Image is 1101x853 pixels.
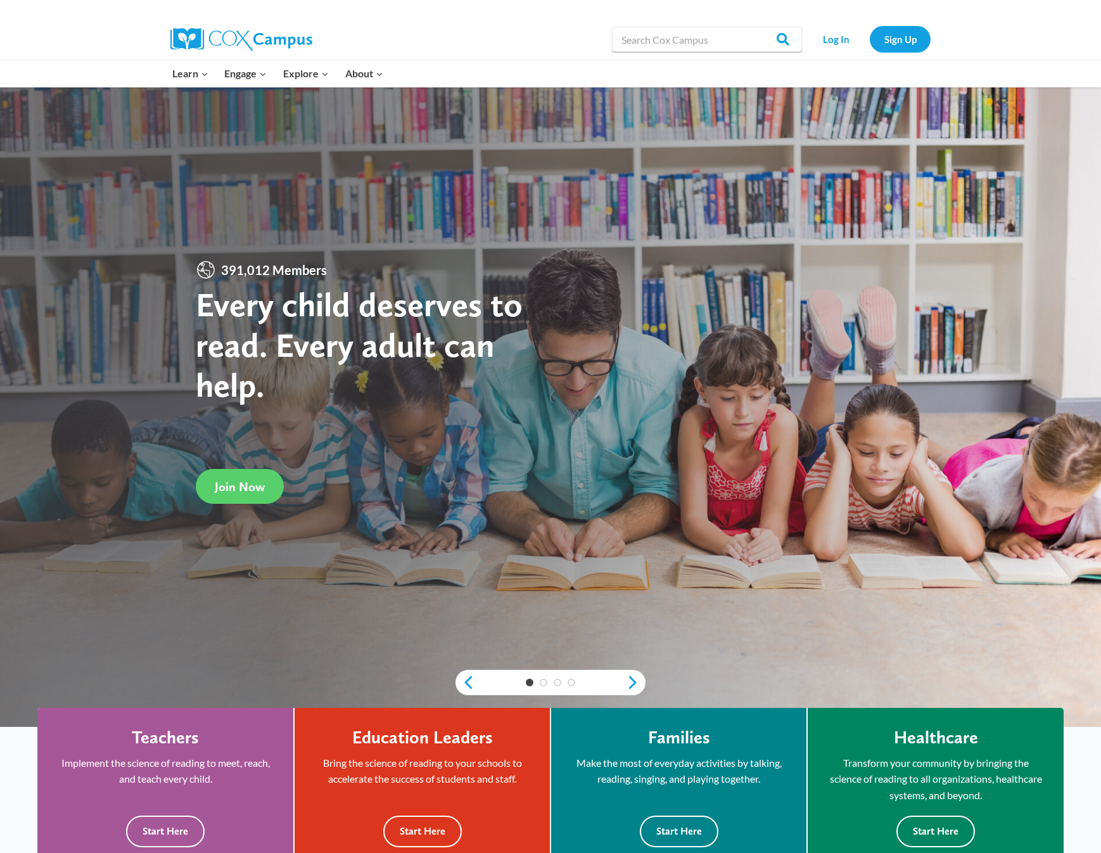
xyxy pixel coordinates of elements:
h4: Healthcare [894,727,978,748]
input: Search Cox Campus [612,27,802,52]
p: Bring the science of reading to your schools to accelerate the success of students and staff. [314,755,531,787]
h4: Education Leaders [352,727,493,748]
button: Start Here [383,816,462,847]
h4: Families [648,727,710,748]
a: 3 [554,679,561,686]
span: Join Now [215,479,265,494]
button: Start Here [126,816,205,847]
span: 391,012 Members [216,260,332,280]
span: About [345,65,383,82]
a: Sign Up [870,26,931,52]
div: content slider buttons [455,670,646,695]
span: Engage [224,65,267,82]
a: 1 [526,679,533,686]
span: Explore [283,65,329,82]
p: Implement the science of reading to meet, reach, and teach every child. [56,755,274,787]
p: Transform your community by bringing the science of reading to all organizations, healthcare syst... [827,755,1045,804]
a: 2 [540,679,547,686]
strong: Every child deserves to read. Every adult can help. [196,284,523,405]
a: previous [455,675,474,690]
nav: Primary Navigation [164,60,391,87]
a: Join Now [196,469,284,504]
button: Start Here [640,816,718,847]
a: next [627,675,646,690]
h4: Teachers [132,727,199,748]
span: Learn [172,65,208,82]
p: Make the most of everyday activities by talking, reading, singing, and playing together. [570,755,787,787]
a: 4 [568,679,575,686]
nav: Secondary Navigation [808,26,931,52]
button: Start Here [896,816,975,847]
img: Cox Campus [170,28,312,51]
a: Log In [808,26,863,52]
